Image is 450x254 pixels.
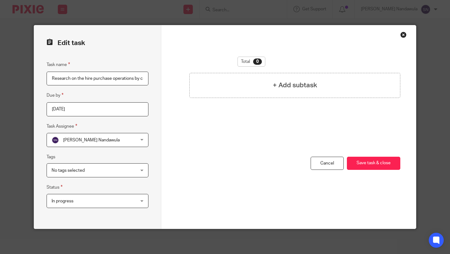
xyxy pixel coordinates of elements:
div: 0 [253,58,262,65]
button: Save task & close [347,157,400,170]
a: Cancel [311,157,344,170]
label: Task Assignee [47,123,77,130]
span: In progress [52,199,73,203]
img: svg%3E [52,136,59,144]
span: [PERSON_NAME] Nandawula [63,138,120,142]
div: Close this dialog window [400,32,407,38]
h4: + Add subtask [273,80,317,90]
label: Tags [47,154,55,160]
input: Pick a date [47,102,148,116]
div: Total [237,57,265,67]
span: No tags selected [52,168,85,173]
h2: Edit task [47,38,148,48]
label: Due by [47,92,63,99]
label: Task name [47,61,70,68]
label: Status [47,184,62,191]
